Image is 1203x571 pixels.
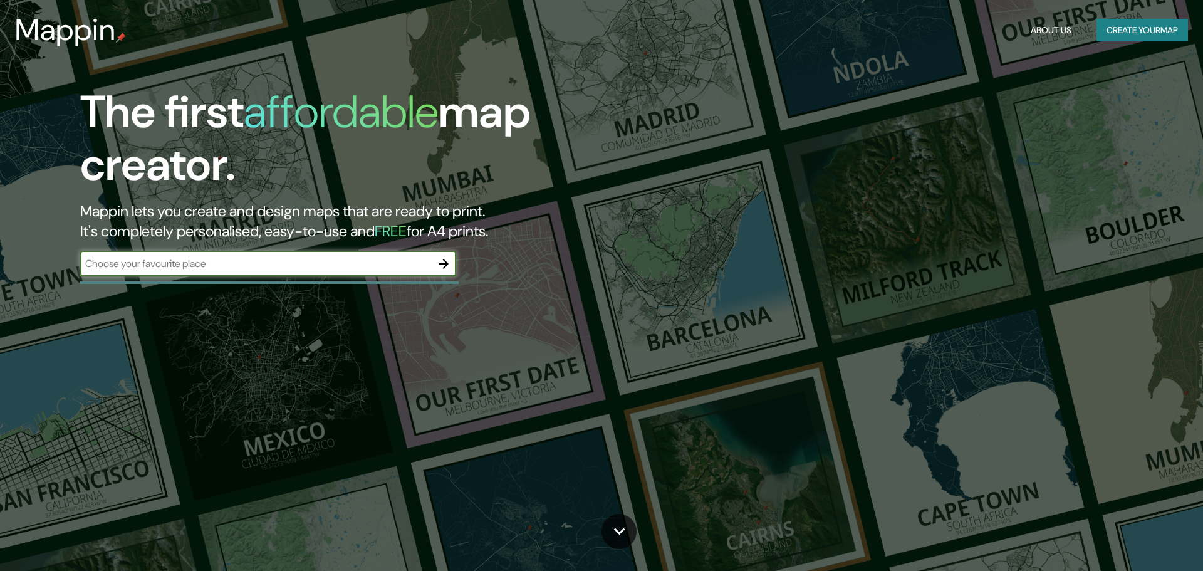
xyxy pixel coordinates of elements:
h3: Mappin [15,13,116,48]
h1: affordable [244,83,439,141]
h1: The first map creator. [80,86,682,201]
h5: FREE [375,221,407,241]
input: Choose your favourite place [80,256,431,271]
button: Create yourmap [1096,19,1188,42]
button: About Us [1026,19,1076,42]
img: mappin-pin [116,33,126,43]
h2: Mappin lets you create and design maps that are ready to print. It's completely personalised, eas... [80,201,682,241]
